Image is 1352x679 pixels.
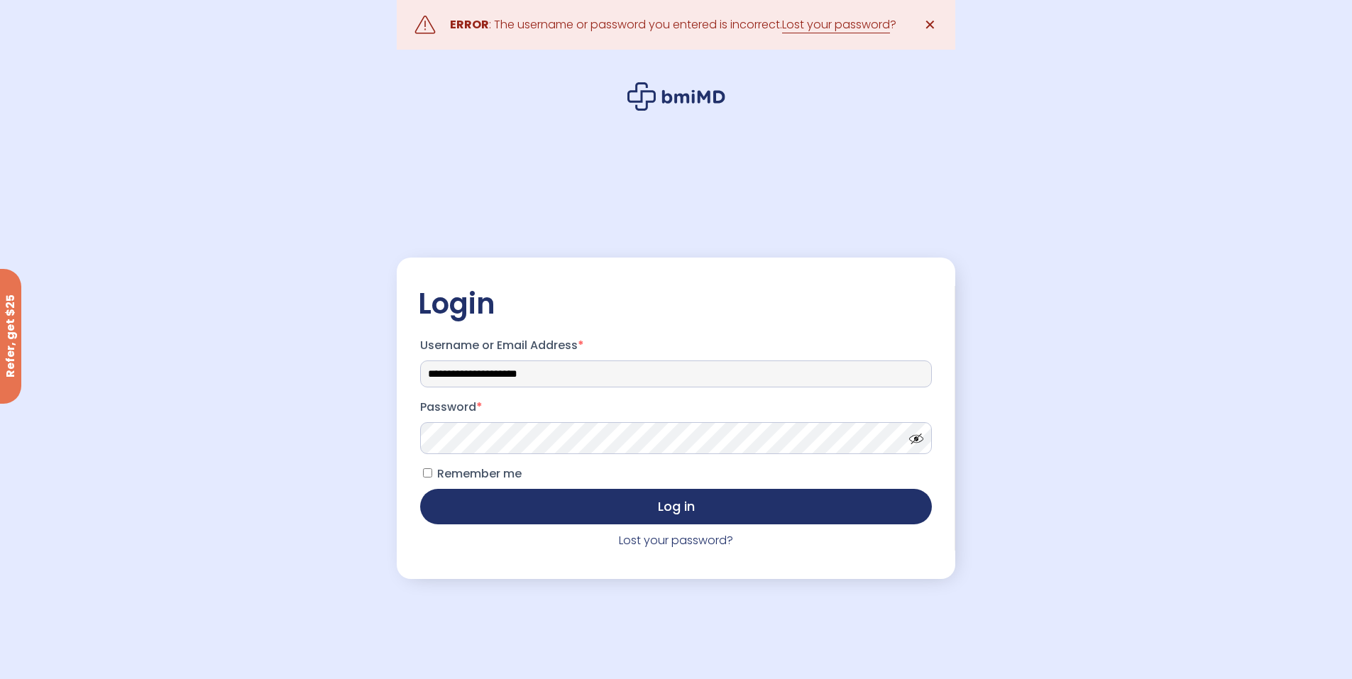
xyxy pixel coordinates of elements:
input: Remember me [423,468,432,477]
strong: ERROR [450,16,489,33]
a: ✕ [916,11,945,39]
a: Lost your password [782,16,890,33]
h2: Login [418,286,933,321]
span: Remember me [437,465,522,482]
div: : The username or password you entered is incorrect. ? [450,15,896,35]
label: Username or Email Address [420,334,931,357]
a: Lost your password? [619,532,733,548]
label: Password [420,396,931,419]
button: Log in [420,489,931,524]
span: ✕ [924,15,936,35]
